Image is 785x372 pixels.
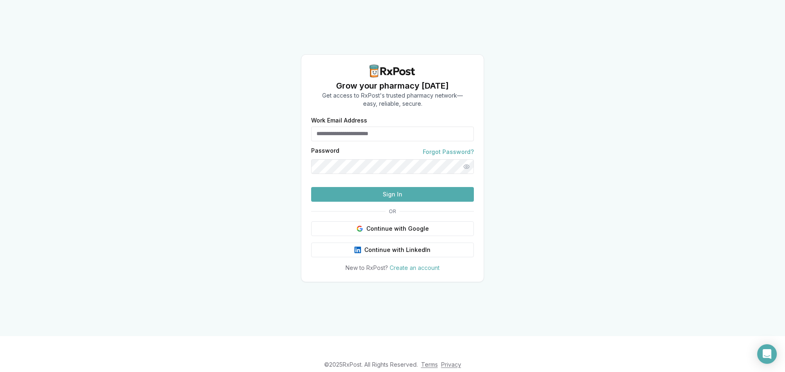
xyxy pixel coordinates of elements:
span: OR [386,208,399,215]
button: Continue with Google [311,221,474,236]
div: Open Intercom Messenger [757,344,777,364]
h1: Grow your pharmacy [DATE] [322,80,463,91]
a: Forgot Password? [423,148,474,156]
label: Password [311,148,339,156]
label: Work Email Address [311,118,474,123]
img: LinkedIn [354,247,361,253]
a: Create an account [390,264,440,271]
span: New to RxPost? [345,264,388,271]
button: Continue with LinkedIn [311,243,474,257]
img: RxPost Logo [366,65,419,78]
button: Sign In [311,187,474,202]
img: Google [357,225,363,232]
a: Privacy [441,361,461,368]
button: Show password [459,159,474,174]
a: Terms [421,361,438,368]
p: Get access to RxPost's trusted pharmacy network— easy, reliable, secure. [322,91,463,108]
